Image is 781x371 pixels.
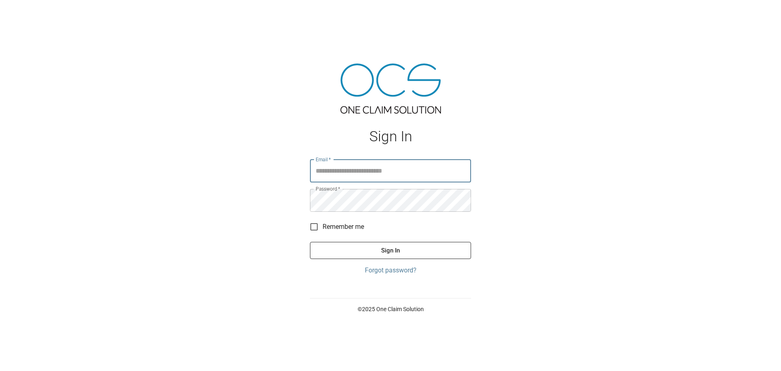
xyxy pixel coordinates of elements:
img: ocs-logo-white-transparent.png [10,5,42,21]
a: Forgot password? [310,266,471,275]
label: Email [316,156,331,163]
h1: Sign In [310,128,471,145]
label: Password [316,185,340,192]
button: Sign In [310,242,471,259]
img: ocs-logo-tra.png [340,64,441,114]
span: Remember me [323,222,364,232]
p: © 2025 One Claim Solution [310,305,471,313]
